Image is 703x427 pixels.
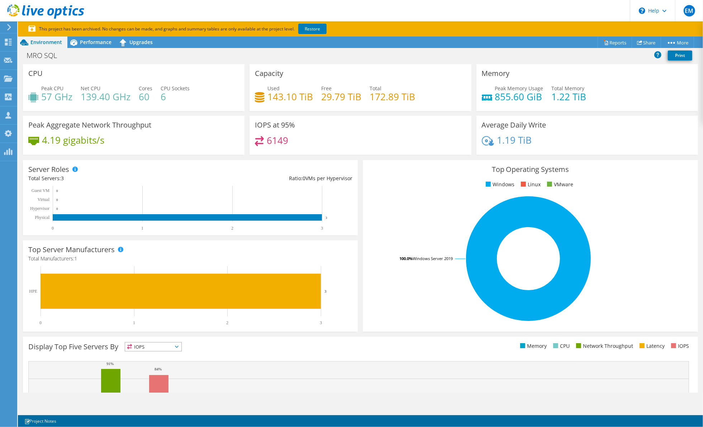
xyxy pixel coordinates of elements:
[52,226,54,231] text: 0
[42,136,104,144] h4: 4.19 gigabits/s
[231,226,233,231] text: 2
[80,39,111,45] span: Performance
[81,85,100,92] span: Net CPU
[255,69,283,77] h3: Capacity
[23,52,68,59] h1: MRO SQL
[28,25,380,33] p: This project has been archived. No changes can be made, and graphs and summary tables are only av...
[661,37,694,48] a: More
[30,39,62,45] span: Environment
[320,320,322,325] text: 3
[370,85,381,92] span: Total
[321,93,361,101] h4: 29.79 TiB
[684,5,695,16] span: EM
[638,342,665,350] li: Latency
[639,8,645,14] svg: \n
[255,121,295,129] h3: IOPS at 95%
[368,165,692,173] h3: Top Operating Systems
[61,175,64,182] span: 3
[551,342,570,350] li: CPU
[155,367,162,371] text: 84%
[161,85,190,92] span: CPU Sockets
[484,181,514,188] li: Windows
[56,198,58,202] text: 0
[81,93,130,101] h4: 139.40 GHz
[267,93,313,101] h4: 143.10 TiB
[106,361,114,366] text: 91%
[28,121,151,129] h3: Peak Aggregate Network Throughput
[28,174,190,182] div: Total Servers:
[38,197,50,202] text: Virtual
[190,174,352,182] div: Ratio: VMs per Hypervisor
[303,175,305,182] span: 0
[545,181,573,188] li: VMware
[129,39,153,45] span: Upgrades
[32,188,49,193] text: Guest VM
[141,226,143,231] text: 1
[497,136,532,144] h4: 1.19 TiB
[28,165,69,173] h3: Server Roles
[495,93,543,101] h4: 855.60 GiB
[19,417,61,426] a: Project Notes
[413,256,453,261] tspan: Windows Server 2019
[28,246,115,254] h3: Top Server Manufacturers
[482,121,546,129] h3: Average Daily Write
[399,256,413,261] tspan: 100.0%
[226,320,228,325] text: 2
[267,85,280,92] span: Used
[321,226,323,231] text: 3
[267,136,288,144] h4: 6149
[35,215,49,220] text: Physical
[139,85,152,92] span: Cores
[574,342,633,350] li: Network Throughput
[28,255,352,263] h4: Total Manufacturers:
[29,289,37,294] text: HPE
[133,320,135,325] text: 1
[632,37,661,48] a: Share
[161,93,190,101] h4: 6
[321,85,332,92] span: Free
[326,216,327,220] text: 3
[519,181,541,188] li: Linux
[324,289,327,293] text: 3
[482,69,510,77] h3: Memory
[552,85,585,92] span: Total Memory
[668,51,692,61] a: Print
[28,69,43,77] h3: CPU
[495,85,543,92] span: Peak Memory Usage
[298,24,327,34] a: Restore
[518,342,547,350] li: Memory
[125,342,181,351] span: IOPS
[552,93,586,101] h4: 1.22 TiB
[56,207,58,211] text: 0
[41,93,72,101] h4: 57 GHz
[74,255,77,262] span: 1
[598,37,632,48] a: Reports
[30,206,49,211] text: Hypervisor
[669,342,689,350] li: IOPS
[370,93,415,101] h4: 172.89 TiB
[56,189,58,193] text: 0
[139,93,152,101] h4: 60
[39,320,42,325] text: 0
[41,85,63,92] span: Peak CPU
